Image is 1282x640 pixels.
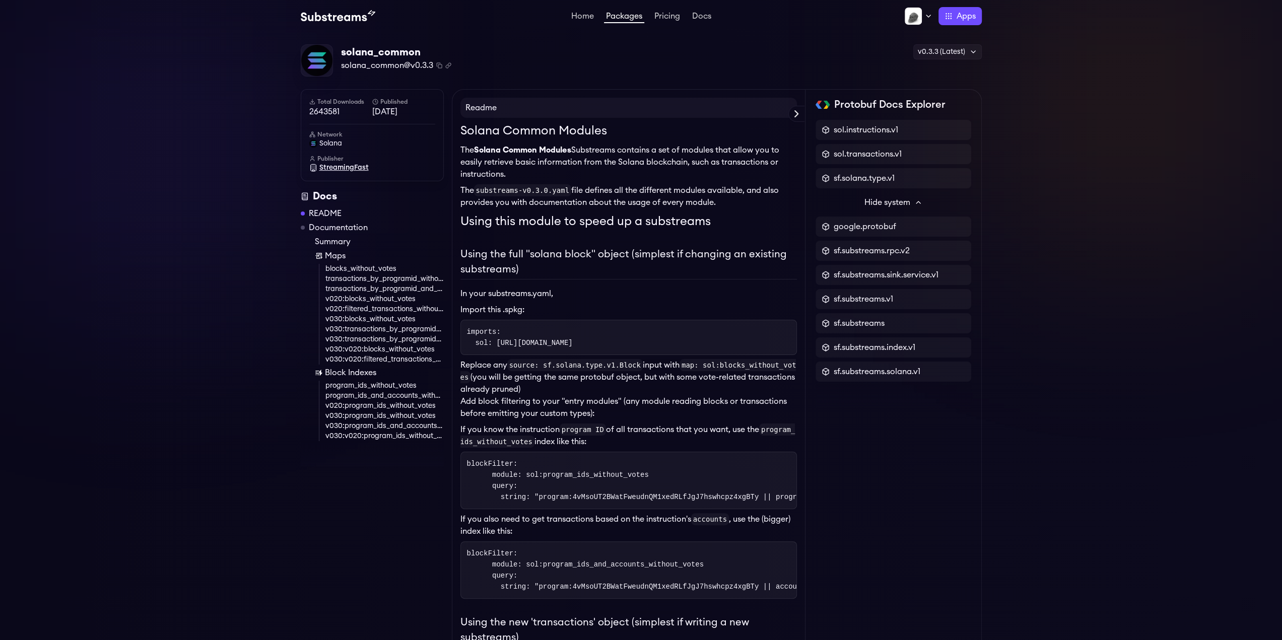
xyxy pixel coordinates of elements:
a: Packages [604,12,644,23]
a: solana [309,138,435,149]
a: Block Indexes [315,367,444,379]
a: v020:filtered_transactions_without_votes [325,304,444,314]
a: Docs [690,12,713,22]
span: Hide system [864,196,910,208]
img: Substream's logo [301,10,375,22]
a: v030:program_ids_without_votes [325,411,444,421]
a: v030:v020:blocks_without_votes [325,344,444,354]
li: Import this .spkg: [460,304,797,316]
button: Copy .spkg link to clipboard [445,62,451,68]
span: google.protobuf [834,221,896,233]
img: Package Logo [301,45,332,76]
a: transactions_by_programid_and_account_without_votes [325,284,444,294]
a: v030:transactions_by_programid_and_account_without_votes [325,334,444,344]
span: sf.substreams [834,317,885,329]
code: imports: sol: [URL][DOMAIN_NAME] [467,328,573,347]
img: Protobuf [816,101,830,109]
h6: Publisher [309,155,435,163]
span: sol.transactions.v1 [834,148,902,160]
span: sol.instructions.v1 [834,124,898,136]
h2: Using the full "solana block" object (simplest if changing an existing substreams) [460,247,797,279]
div: v0.3.3 (Latest) [913,44,982,59]
a: blocks_without_votes [325,264,444,274]
span: sf.substreams.solana.v1 [834,366,920,378]
span: [DATE] [372,106,435,118]
code: accounts [691,513,729,525]
h6: Total Downloads [309,98,372,106]
span: sf.substreams.index.v1 [834,341,915,353]
code: substreams-v0.3.0.yaml [474,184,571,196]
p: In your substreams.yaml, [460,288,797,300]
code: program_ids_without_votes [460,423,795,448]
p: The file defines all the different modules available, and also provides you with documentation ab... [460,184,797,208]
span: sf.substreams.v1 [834,293,893,305]
code: source: sf.solana.type.v1.Block [507,359,643,371]
a: Pricing [652,12,682,22]
a: Maps [315,250,444,262]
a: README [309,207,342,220]
strong: Solana Common Modules [474,146,571,154]
a: v030:blocks_without_votes [325,314,444,324]
p: Add block filtering to your "entry modules" (any module reading blocks or transactions before emi... [460,395,797,419]
span: sf.substreams.sink.service.v1 [834,269,938,281]
a: Documentation [309,222,368,234]
a: v030:v020:filtered_transactions_without_votes [325,354,444,365]
a: transactions_by_programid_without_votes [325,274,444,284]
img: Map icon [315,252,323,260]
a: program_ids_and_accounts_without_votes [325,391,444,401]
img: Block Index icon [315,369,323,377]
img: solana [309,139,317,148]
button: Hide system [816,192,971,212]
h6: Published [372,98,435,106]
span: StreamingFast [319,163,369,173]
p: If you know the instruction of all transactions that you want, use the index like this: [460,423,797,448]
h2: Protobuf Docs Explorer [834,98,945,112]
code: map: sol:blocks_without_votes [460,359,796,383]
span: solana_common@v0.3.3 [341,59,433,72]
span: Apps [957,10,976,22]
span: solana [319,138,342,149]
a: v030:program_ids_and_accounts_without_votes [325,421,444,431]
a: Home [569,12,596,22]
a: v020:blocks_without_votes [325,294,444,304]
a: program_ids_without_votes [325,381,444,391]
p: Replace any input with (you will be getting the same protobuf object, but with some vote-related ... [460,359,797,395]
h6: Network [309,130,435,138]
img: Profile [904,7,922,25]
h1: Using this module to speed up a substreams [460,212,797,231]
div: solana_common [341,45,451,59]
h1: Solana Common Modules [460,122,797,140]
p: If you also need to get transactions based on the instruction's , use the (bigger) index like this: [460,513,797,537]
span: sf.substreams.rpc.v2 [834,245,910,257]
button: Copy package name and version [436,62,442,68]
a: Summary [315,236,444,248]
h4: Readme [460,98,797,118]
a: v030:v020:program_ids_without_votes [325,431,444,441]
a: StreamingFast [309,163,435,173]
a: v030:transactions_by_programid_without_votes [325,324,444,334]
div: Docs [301,189,444,203]
a: v020:program_ids_without_votes [325,401,444,411]
p: The Substreams contains a set of modules that allow you to easily retrieve basic information from... [460,144,797,180]
span: 2643581 [309,106,372,118]
span: sf.solana.type.v1 [834,172,895,184]
code: program ID [560,423,606,436]
code: blockFilter: module: sol:program_ids_and_accounts_without_votes query: string: "program:4vMsoUT2B... [467,549,1000,591]
code: blockFilter: module: sol:program_ids_without_votes query: string: "program:4vMsoUT2BWatFweudnQM1x... [467,460,1000,501]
